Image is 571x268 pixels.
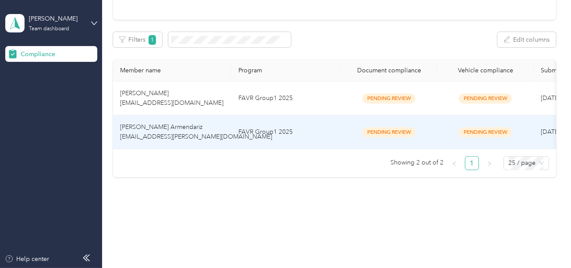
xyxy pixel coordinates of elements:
[447,156,461,170] li: Previous Page
[120,89,223,107] span: [PERSON_NAME] [EMAIL_ADDRESS][DOMAIN_NAME]
[113,32,163,47] button: Filters1
[231,115,341,149] td: FAVR Group1 2025
[231,82,341,115] td: FAVR Group1 2025
[487,161,492,166] span: right
[29,26,69,32] div: Team dashboard
[120,123,272,140] span: [PERSON_NAME] Armendariz [EMAIL_ADDRESS][PERSON_NAME][DOMAIN_NAME]
[444,67,527,74] div: Vehicle compliance
[29,14,84,23] div: [PERSON_NAME]
[509,157,544,170] span: 25 / page
[113,60,231,82] th: Member name
[497,32,556,47] button: Edit columns
[391,156,444,169] span: Showing 2 out of 2
[5,254,50,264] button: Help center
[348,67,430,74] div: Document compliance
[465,157,479,170] a: 1
[362,93,415,104] span: Pending Review
[459,93,512,104] span: Pending Review
[482,156,497,170] button: right
[149,35,156,45] span: 1
[231,60,341,82] th: Program
[465,156,479,170] li: 1
[504,156,549,170] div: Page Size
[447,156,461,170] button: left
[362,127,415,137] span: Pending Review
[459,127,512,137] span: Pending Review
[482,156,497,170] li: Next Page
[452,161,457,166] span: left
[21,50,55,59] span: Compliance
[522,219,571,268] iframe: Everlance-gr Chat Button Frame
